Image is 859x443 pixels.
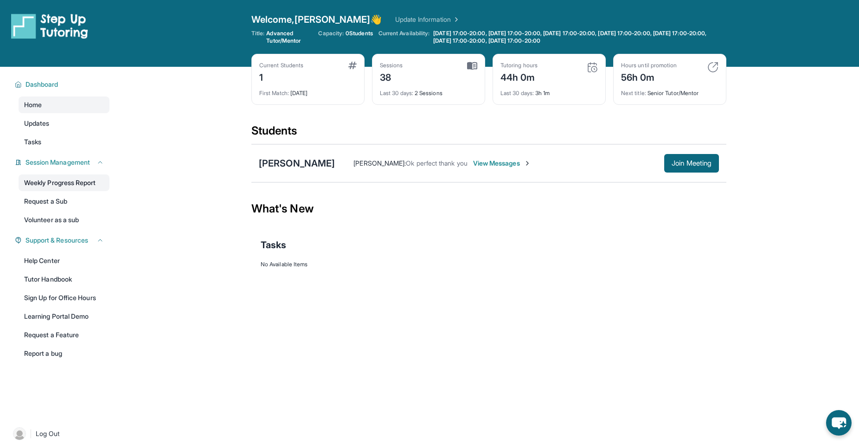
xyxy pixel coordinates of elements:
[380,69,403,84] div: 38
[621,90,646,96] span: Next title :
[380,62,403,69] div: Sessions
[19,345,109,362] a: Report a bug
[22,158,104,167] button: Session Management
[26,158,90,167] span: Session Management
[24,100,42,109] span: Home
[251,13,382,26] span: Welcome, [PERSON_NAME] 👋
[259,62,303,69] div: Current Students
[11,13,88,39] img: logo
[19,289,109,306] a: Sign Up for Office Hours
[19,174,109,191] a: Weekly Progress Report
[259,84,357,97] div: [DATE]
[22,80,104,89] button: Dashboard
[251,30,264,45] span: Title:
[13,427,26,440] img: user-img
[251,123,726,144] div: Students
[380,84,477,97] div: 2 Sessions
[24,137,41,147] span: Tasks
[500,69,538,84] div: 44h 0m
[500,90,534,96] span: Last 30 days :
[395,15,460,24] a: Update Information
[36,429,60,438] span: Log Out
[19,212,109,228] a: Volunteer as a sub
[380,90,413,96] span: Last 30 days :
[259,69,303,84] div: 1
[353,159,406,167] span: [PERSON_NAME] :
[346,30,373,37] span: 0 Students
[621,62,677,69] div: Hours until promotion
[19,115,109,132] a: Updates
[664,154,719,173] button: Join Meeting
[348,62,357,69] img: card
[26,80,58,89] span: Dashboard
[672,161,712,166] span: Join Meeting
[318,30,344,37] span: Capacity:
[19,134,109,150] a: Tasks
[467,62,477,70] img: card
[406,159,467,167] span: Ok perfect thank you
[621,84,718,97] div: Senior Tutor/Mentor
[378,30,429,45] span: Current Availability:
[24,119,50,128] span: Updates
[261,238,286,251] span: Tasks
[431,30,726,45] a: [DATE] 17:00-20:00, [DATE] 17:00-20:00, [DATE] 17:00-20:00, [DATE] 17:00-20:00, [DATE] 17:00-20:0...
[19,327,109,343] a: Request a Feature
[19,252,109,269] a: Help Center
[433,30,724,45] span: [DATE] 17:00-20:00, [DATE] 17:00-20:00, [DATE] 17:00-20:00, [DATE] 17:00-20:00, [DATE] 17:00-20:0...
[19,308,109,325] a: Learning Portal Demo
[826,410,852,436] button: chat-button
[587,62,598,73] img: card
[621,69,677,84] div: 56h 0m
[500,84,598,97] div: 3h 1m
[524,160,531,167] img: Chevron-Right
[451,15,460,24] img: Chevron Right
[259,90,289,96] span: First Match :
[19,271,109,288] a: Tutor Handbook
[261,261,717,268] div: No Available Items
[473,159,531,168] span: View Messages
[266,30,313,45] span: Advanced Tutor/Mentor
[26,236,88,245] span: Support & Resources
[707,62,718,73] img: card
[500,62,538,69] div: Tutoring hours
[19,193,109,210] a: Request a Sub
[30,428,32,439] span: |
[19,96,109,113] a: Home
[259,157,335,170] div: [PERSON_NAME]
[22,236,104,245] button: Support & Resources
[251,188,726,229] div: What's New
